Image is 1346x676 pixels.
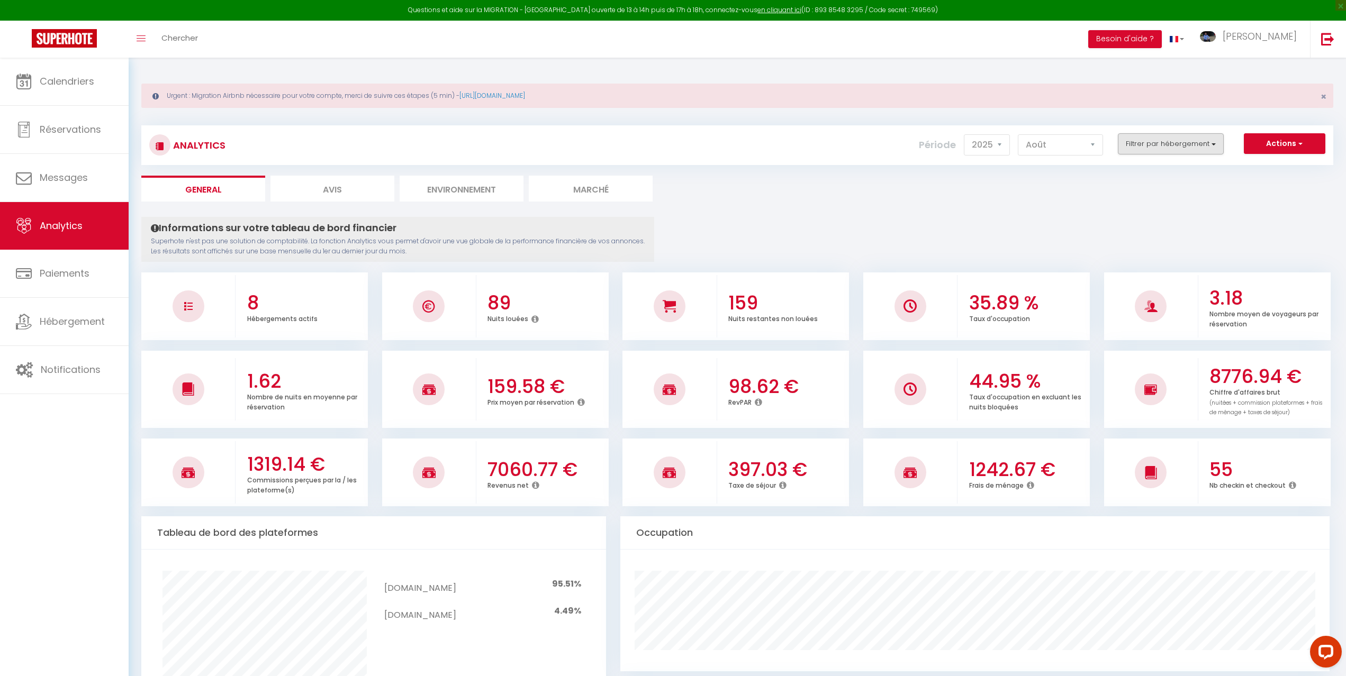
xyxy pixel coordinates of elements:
a: en cliquant ici [757,5,801,14]
h3: 8 [247,292,365,314]
a: ... [PERSON_NAME] [1192,21,1310,58]
h3: 397.03 € [728,459,846,481]
a: [URL][DOMAIN_NAME] [459,91,525,100]
h3: 7060.77 € [487,459,606,481]
span: [PERSON_NAME] [1223,30,1297,43]
img: Super Booking [32,29,97,48]
p: Nb checkin et checkout [1209,479,1286,490]
span: Hébergement [40,315,105,328]
p: Revenus net [487,479,529,490]
h3: 89 [487,292,606,314]
h3: 44.95 % [969,370,1087,392]
span: (nuitées + commission plateformes + frais de ménage + taxes de séjour) [1209,399,1322,417]
button: Besoin d'aide ? [1088,30,1162,48]
img: NO IMAGE [1144,383,1158,396]
a: Chercher [153,21,206,58]
span: Réservations [40,123,101,136]
p: Chiffre d'affaires brut [1209,386,1322,417]
td: [DOMAIN_NAME] [384,571,456,598]
span: 95.51% [552,578,581,590]
span: Chercher [161,32,198,43]
span: Calendriers [40,75,94,88]
h3: 1242.67 € [969,459,1087,481]
p: Taux d'occupation [969,312,1030,323]
span: × [1321,90,1326,103]
span: Messages [40,171,88,184]
div: Urgent : Migration Airbnb nécessaire pour votre compte, merci de suivre ces étapes (5 min) - [141,84,1333,108]
p: Nuits louées [487,312,528,323]
label: Période [919,133,956,157]
img: ... [1200,31,1216,42]
img: NO IMAGE [904,382,917,396]
h3: 8776.94 € [1209,366,1327,388]
h3: Analytics [170,133,225,157]
h4: Informations sur votre tableau de bord financier [151,222,645,234]
p: RevPAR [728,396,752,407]
li: Marché [529,176,653,202]
p: Hébergements actifs [247,312,318,323]
p: Nombre de nuits en moyenne par réservation [247,390,357,412]
td: [DOMAIN_NAME] [384,598,456,625]
p: Nombre moyen de voyageurs par réservation [1209,307,1318,328]
div: Occupation [620,516,1330,550]
li: General [141,176,265,202]
div: Tableau de bord des plateformes [141,516,606,550]
span: Analytics [40,219,83,232]
h3: 35.89 % [969,292,1087,314]
h3: 1.62 [247,370,365,392]
p: Frais de ménage [969,479,1024,490]
p: Taux d'occupation en excluant les nuits bloquées [969,390,1081,412]
button: Filtrer par hébergement [1118,133,1224,154]
img: logout [1321,32,1334,45]
h3: 55 [1209,459,1327,481]
button: Close [1321,92,1326,102]
img: NO IMAGE [184,302,193,310]
span: Notifications [41,363,101,376]
iframe: LiveChat chat widget [1302,632,1346,676]
h3: 98.62 € [728,376,846,398]
p: Commissions perçues par la / les plateforme(s) [247,473,357,495]
h3: 3.18 [1209,287,1327,309]
h3: 159.58 € [487,376,606,398]
span: Paiements [40,267,89,280]
button: Actions [1244,133,1325,154]
span: 4.49% [554,605,581,617]
p: Nuits restantes non louées [728,312,818,323]
h3: 1319.14 € [247,453,365,476]
p: Superhote n'est pas une solution de comptabilité. La fonction Analytics vous permet d'avoir une v... [151,236,645,257]
li: Environnement [400,176,523,202]
h3: 159 [728,292,846,314]
p: Taxe de séjour [728,479,776,490]
p: Prix moyen par réservation [487,396,574,407]
li: Avis [270,176,394,202]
